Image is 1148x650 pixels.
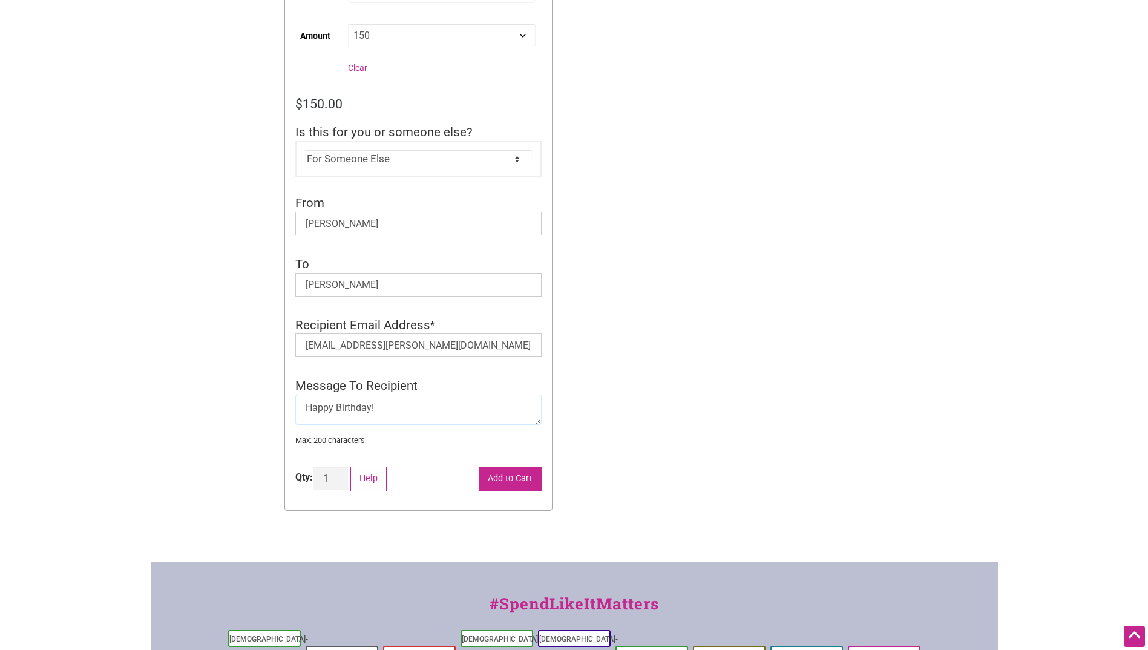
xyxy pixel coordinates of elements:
input: To [295,273,542,297]
input: Product quantity [313,467,348,490]
span: Is this for you or someone else? [295,125,473,139]
span: Message To Recipient [295,378,418,393]
bdi: 150.00 [295,96,343,111]
span: To [295,257,309,271]
input: From [295,212,542,235]
span: Recipient Email Address [295,318,430,332]
button: Help [350,467,387,491]
div: Qty: [295,470,313,485]
a: Clear options [348,63,367,73]
span: $ [295,96,303,111]
textarea: Message To Recipient [295,395,542,425]
input: Recipient Email Address [295,333,542,357]
div: #SpendLikeItMatters [151,592,998,628]
label: Amount [300,22,330,50]
small: Max: 200 characters [295,435,542,447]
select: Is this for you or someone else? [304,150,533,168]
div: Scroll Back to Top [1124,626,1145,647]
button: Add to Cart [479,467,542,491]
span: From [295,195,324,210]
